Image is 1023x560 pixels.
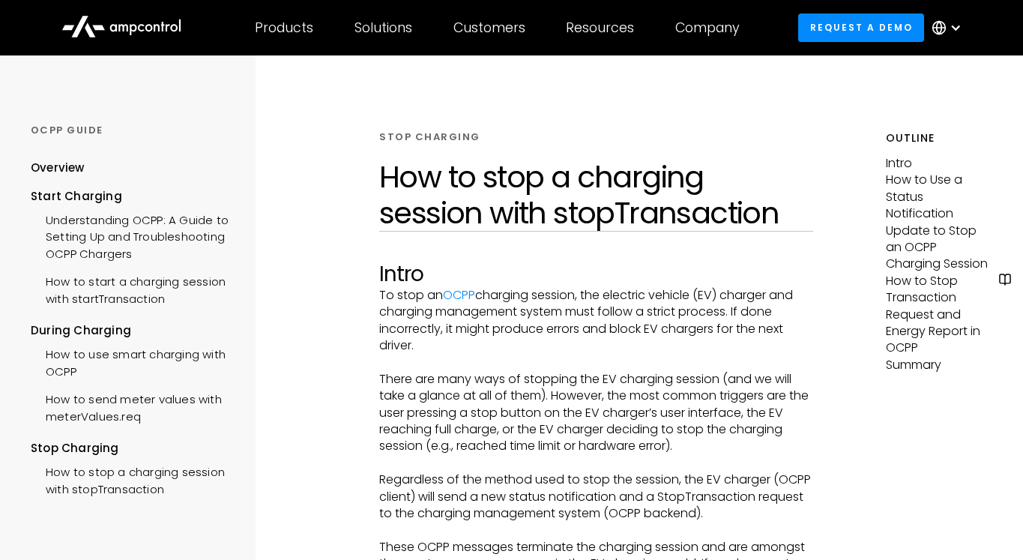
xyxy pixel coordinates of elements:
[255,19,313,36] div: Products
[566,19,634,36] div: Resources
[31,188,235,205] div: Start Charging
[379,130,480,144] div: STOP CHARGING
[379,159,813,231] h1: How to stop a charging session with stopTransaction
[379,287,813,355] p: To stop an charging session, the electric vehicle (EV) charger and charging management system mus...
[31,384,235,429] a: How to send meter values with meterValues.req
[798,13,924,41] a: Request a demo
[886,130,993,146] h5: Outline
[354,19,412,36] div: Solutions
[379,455,813,472] p: ‍
[886,155,993,172] p: Intro
[886,357,993,373] p: Summary
[379,522,813,538] p: ‍
[886,273,993,357] p: How to Stop Transaction Request and Energy Report in OCPP
[31,440,235,457] div: Stop Charging
[31,457,235,502] a: How to stop a charging session with stopTransaction
[31,339,235,384] a: How to use smart charging with OCPP
[453,19,525,36] div: Customers
[31,266,235,311] a: How to start a charging session with startTransaction
[31,124,235,137] div: OCPP GUIDE
[31,160,85,187] a: Overview
[675,19,740,36] div: Company
[379,354,813,370] p: ‍
[31,322,235,339] div: During Charging
[886,172,993,272] p: How to Use a Status Notification Update to Stop an OCPP Charging Session
[31,160,85,176] div: Overview
[379,472,813,522] p: Regardless of the method used to stop the session, the EV charger (OCPP client) will send a new s...
[31,205,235,266] a: Understanding OCPP: A Guide to Setting Up and Troubleshooting OCPP Chargers
[379,262,813,287] h2: Intro
[443,286,475,304] a: OCPP
[379,371,813,455] p: There are many ways of stopping the EV charging session (and we will take a glance at all of them...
